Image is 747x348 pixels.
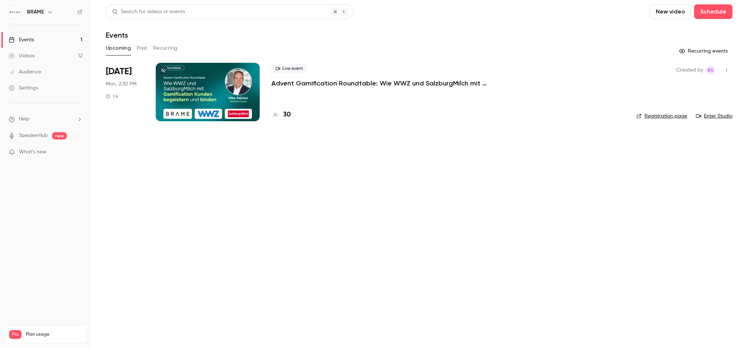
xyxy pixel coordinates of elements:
[153,42,178,54] button: Recurring
[26,332,82,337] span: Plan usage
[106,63,144,121] div: Sep 22 Mon, 2:30 PM (Europe/Berlin)
[106,66,132,77] span: [DATE]
[676,66,703,74] span: Created by
[9,68,41,76] div: Audience
[19,148,46,156] span: What's new
[137,42,147,54] button: Past
[52,132,67,139] span: new
[696,112,732,120] a: Enter Studio
[708,66,713,74] span: BS
[106,42,131,54] button: Upcoming
[74,149,82,156] iframe: Noticeable Trigger
[271,64,307,73] span: Live event
[676,45,732,57] button: Recurring events
[106,80,136,88] span: Mon, 2:30 PM
[271,110,291,120] a: 30
[106,31,128,39] h1: Events
[9,115,82,123] li: help-dropdown-opener
[9,84,38,92] div: Settings
[271,79,490,88] a: Advent Gamification Roundtable: Wie WWZ und SalzburgMilch mit Gamification Kunden begeistern und ...
[694,4,732,19] button: Schedule
[9,6,21,18] img: BRAME
[19,115,30,123] span: Help
[636,112,687,120] a: Registration page
[706,66,715,74] span: Braam Swart
[19,132,48,139] a: SpeakerHub
[283,110,291,120] h4: 30
[9,330,22,339] span: Pro
[9,52,35,60] div: Videos
[27,8,44,16] h6: BRAME
[650,4,691,19] button: New video
[106,93,118,99] div: 1 h
[112,8,185,16] div: Search for videos or events
[9,36,34,43] div: Events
